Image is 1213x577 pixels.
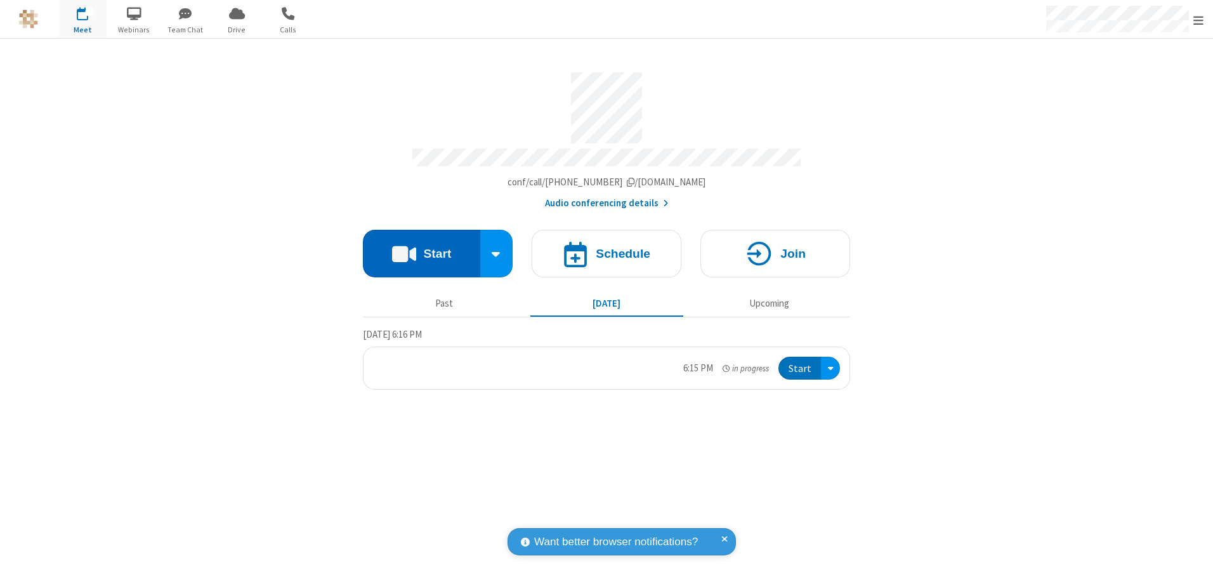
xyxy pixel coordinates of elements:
[508,175,706,190] button: Copy my meeting room linkCopy my meeting room link
[110,24,158,36] span: Webinars
[423,248,451,260] h4: Start
[162,24,209,36] span: Team Chat
[723,362,769,375] em: in progress
[596,248,650,260] h4: Schedule
[778,357,821,380] button: Start
[780,248,806,260] h4: Join
[821,357,840,380] div: Open menu
[86,7,94,17] div: 1
[363,63,850,211] section: Account details
[508,176,706,188] span: Copy my meeting room link
[368,291,521,315] button: Past
[532,230,681,277] button: Schedule
[545,196,669,211] button: Audio conferencing details
[363,327,850,390] section: Today's Meetings
[700,230,850,277] button: Join
[693,291,846,315] button: Upcoming
[265,24,312,36] span: Calls
[19,10,38,29] img: QA Selenium DO NOT DELETE OR CHANGE
[480,230,513,277] div: Start conference options
[363,230,480,277] button: Start
[683,361,713,376] div: 6:15 PM
[530,291,683,315] button: [DATE]
[534,534,698,550] span: Want better browser notifications?
[213,24,261,36] span: Drive
[59,24,107,36] span: Meet
[363,328,422,340] span: [DATE] 6:16 PM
